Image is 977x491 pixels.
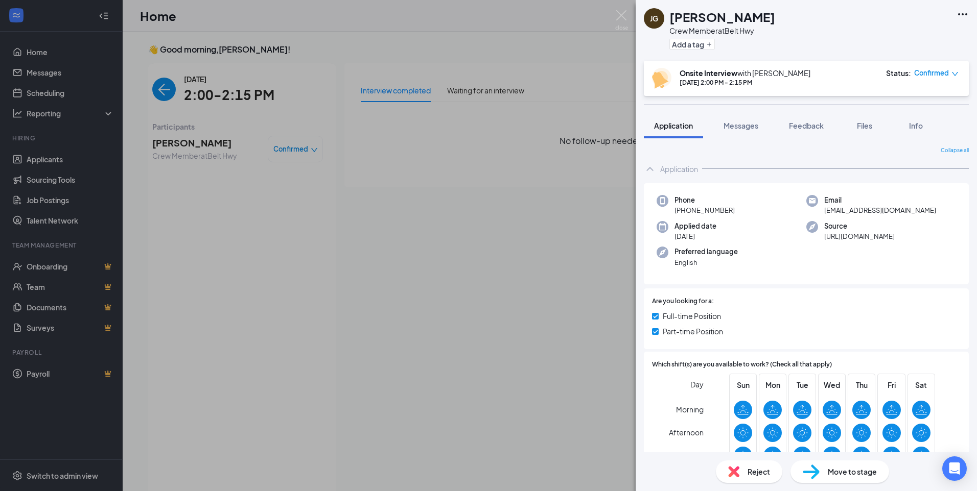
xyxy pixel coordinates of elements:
span: Info [909,121,923,130]
span: Part-time Position [663,326,723,337]
span: Collapse all [941,146,969,155]
div: Crew Member at Belt Hwy [669,26,775,36]
span: Full-time Position [663,310,721,322]
span: Phone [674,195,735,205]
span: Fri [882,379,901,390]
span: Wed [823,379,841,390]
span: Reject [748,466,770,477]
span: Afternoon [669,423,704,441]
button: PlusAdd a tag [669,39,715,50]
svg: Plus [706,41,712,47]
span: Email [824,195,936,205]
span: Are you looking for a: [652,297,714,306]
span: Tue [793,379,811,390]
span: Evening [677,446,704,464]
span: Sun [734,379,752,390]
b: Onsite Interview [680,68,737,78]
span: Mon [763,379,782,390]
span: Sat [912,379,931,390]
span: Files [857,121,872,130]
div: with [PERSON_NAME] [680,68,810,78]
div: Application [660,164,698,174]
span: Morning [676,400,704,419]
span: [EMAIL_ADDRESS][DOMAIN_NAME] [824,205,936,215]
span: Preferred language [674,247,738,257]
div: JG [650,13,658,23]
span: Confirmed [914,68,949,78]
h1: [PERSON_NAME] [669,8,775,26]
svg: Ellipses [957,8,969,20]
span: English [674,257,738,267]
svg: ChevronUp [644,163,656,175]
span: Move to stage [828,466,877,477]
span: Application [654,121,693,130]
span: Day [690,379,704,390]
div: Open Intercom Messenger [942,456,967,481]
span: down [951,70,959,78]
span: Feedback [789,121,824,130]
span: [DATE] [674,231,716,241]
span: [URL][DOMAIN_NAME] [824,231,895,241]
div: [DATE] 2:00 PM - 2:15 PM [680,78,810,87]
span: Messages [724,121,758,130]
span: Which shift(s) are you available to work? (Check all that apply) [652,360,832,370]
span: [PHONE_NUMBER] [674,205,735,215]
span: Thu [852,379,871,390]
span: Applied date [674,221,716,231]
span: Source [824,221,895,231]
div: Status : [886,68,911,78]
